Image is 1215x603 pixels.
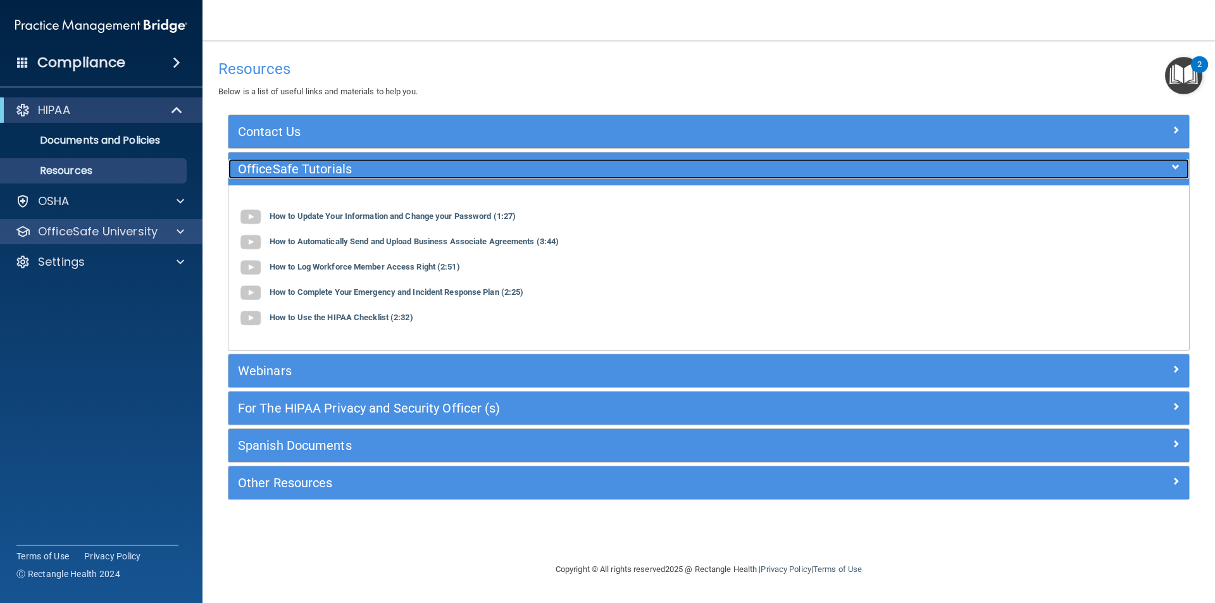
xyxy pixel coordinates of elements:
a: OfficeSafe Tutorials [238,159,1180,179]
a: Privacy Policy [761,564,811,574]
img: gray_youtube_icon.38fcd6cc.png [238,204,263,230]
p: OfficeSafe University [38,224,158,239]
a: Other Resources [238,473,1180,493]
a: HIPAA [15,103,184,118]
a: Webinars [238,361,1180,381]
h4: Resources [218,61,1199,77]
img: gray_youtube_icon.38fcd6cc.png [238,280,263,306]
a: For The HIPAA Privacy and Security Officer (s) [238,398,1180,418]
img: gray_youtube_icon.38fcd6cc.png [238,255,263,280]
p: OSHA [38,194,70,209]
p: HIPAA [38,103,70,118]
div: Copyright © All rights reserved 2025 @ Rectangle Health | | [478,549,940,590]
h4: Compliance [37,54,125,71]
span: Ⓒ Rectangle Health 2024 [16,568,120,580]
div: 2 [1197,65,1202,81]
a: Privacy Policy [84,550,141,563]
a: Spanish Documents [238,435,1180,456]
a: OfficeSafe University [15,224,184,239]
b: How to Automatically Send and Upload Business Associate Agreements (3:44) [270,237,559,247]
h5: OfficeSafe Tutorials [238,162,940,176]
a: Settings [15,254,184,270]
img: gray_youtube_icon.38fcd6cc.png [238,230,263,255]
p: Settings [38,254,85,270]
button: Open Resource Center, 2 new notifications [1165,57,1202,94]
iframe: Drift Widget Chat Controller [996,513,1200,564]
p: Documents and Policies [8,134,181,147]
img: PMB logo [15,13,187,39]
img: gray_youtube_icon.38fcd6cc.png [238,306,263,331]
h5: Contact Us [238,125,940,139]
a: Terms of Use [16,550,69,563]
b: How to Update Your Information and Change your Password (1:27) [270,212,516,221]
b: How to Use the HIPAA Checklist (2:32) [270,313,413,323]
p: Resources [8,165,181,177]
a: OSHA [15,194,184,209]
a: Terms of Use [813,564,862,574]
b: How to Log Workforce Member Access Right (2:51) [270,263,460,272]
h5: Other Resources [238,476,940,490]
h5: Spanish Documents [238,438,940,452]
a: Contact Us [238,121,1180,142]
h5: For The HIPAA Privacy and Security Officer (s) [238,401,940,415]
h5: Webinars [238,364,940,378]
span: Below is a list of useful links and materials to help you. [218,87,418,96]
b: How to Complete Your Emergency and Incident Response Plan (2:25) [270,288,523,297]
